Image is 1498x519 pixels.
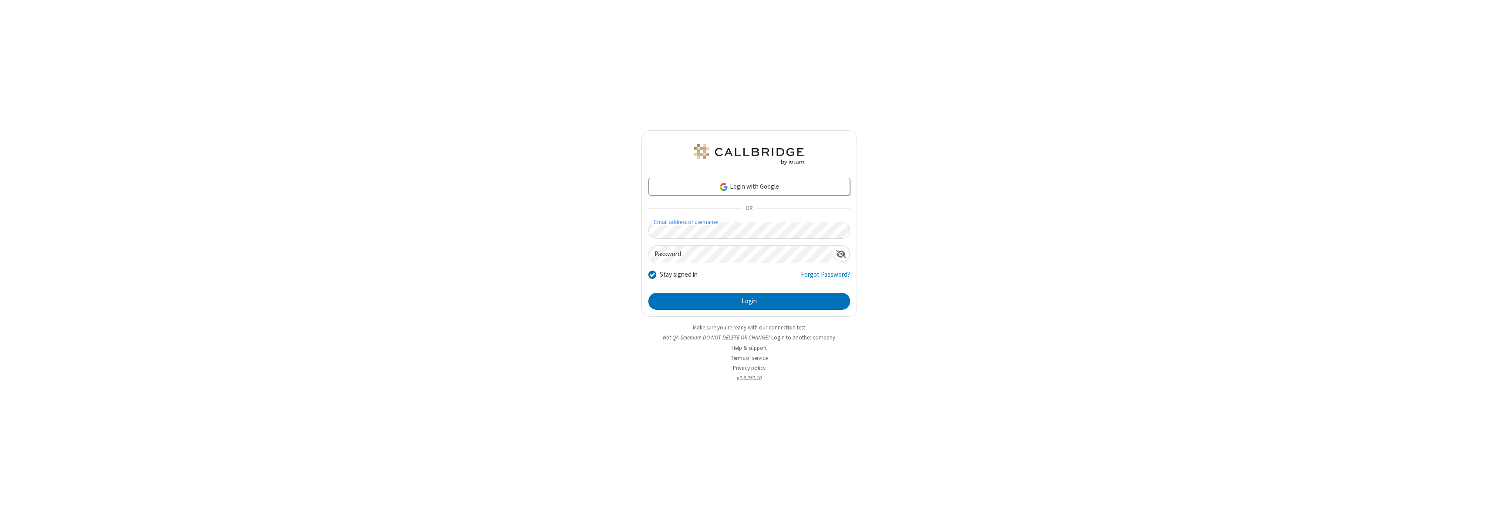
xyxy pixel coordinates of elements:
button: Login to another company [771,333,835,342]
li: Not QA Selenium DO NOT DELETE OR CHANGE? [641,333,857,342]
span: OR [742,203,756,215]
img: QA Selenium DO NOT DELETE OR CHANGE [692,144,806,165]
a: Terms of service [731,354,768,362]
div: Show password [833,246,850,262]
a: Forgot Password? [801,270,850,286]
input: Email address or username [648,222,850,239]
a: Login with Google [648,178,850,195]
a: Help & support [732,344,767,352]
li: v2.6.352.10 [641,374,857,382]
button: Login [648,293,850,310]
a: Privacy policy [733,364,766,372]
label: Stay signed in [660,270,698,280]
img: google-icon.png [719,182,729,192]
input: Password [649,246,833,263]
a: Make sure you're ready with our connection test [693,324,805,331]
